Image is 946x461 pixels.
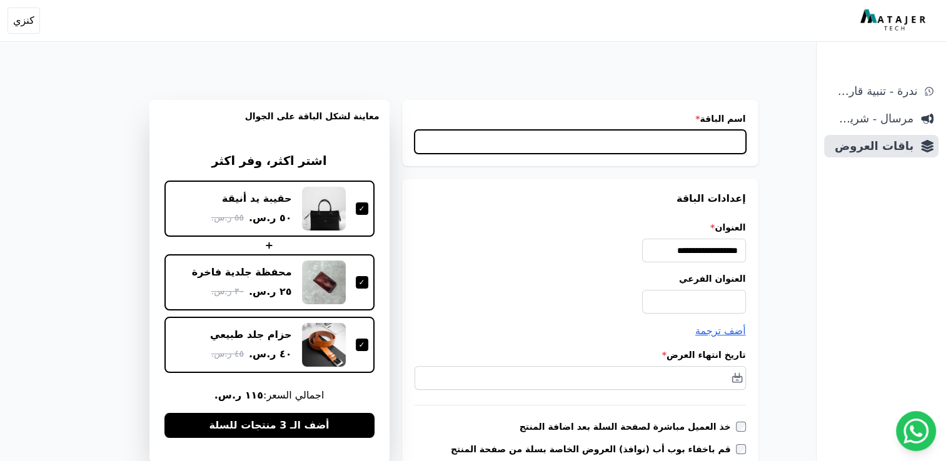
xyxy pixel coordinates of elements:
[302,323,346,367] img: حزام جلد طبيعي
[302,260,346,304] img: محفظة جلدية فاخرة
[451,443,736,455] label: قم باخفاء بوب أب (نوافذ) العروض الخاصة بسلة من صفحة المنتج
[695,325,746,337] span: أضف ترجمة
[302,187,346,230] img: حقيبة يد أنيقة
[164,152,375,171] h3: اشتر اكثر، وفر اكثر
[192,265,292,279] div: محفظة جلدية فاخرة
[249,211,292,226] span: ٥٠ ر.س.
[249,347,292,362] span: ٤٠ ر.س.
[415,191,746,206] h3: إعدادات الباقة
[211,347,244,360] span: ٤٥ ر.س.
[222,192,291,206] div: حقيبة يد أنيقة
[210,328,292,342] div: حزام جلد طبيعي
[214,389,263,401] b: ١١٥ ر.س.
[829,137,913,155] span: باقات العروض
[829,82,917,100] span: ندرة - تنبية قارب علي النفاذ
[695,324,746,339] button: أضف ترجمة
[164,238,375,253] div: +
[211,285,244,298] span: ٣٠ ر.س.
[415,112,746,125] label: اسم الباقة
[159,110,380,137] h3: معاينة لشكل الباقة على الجوال
[415,221,746,234] label: العنوان
[13,13,34,28] span: كنزي
[209,418,329,433] span: أضف الـ 3 منتجات للسلة
[415,349,746,361] label: تاريخ انتهاء العرض
[860,9,928,32] img: MatajerTech Logo
[829,110,913,127] span: مرسال - شريط دعاية
[8,7,40,34] button: كنزي
[164,388,375,403] span: اجمالي السعر:
[211,211,244,224] span: ٥٥ ر.س.
[520,420,736,433] label: خذ العميل مباشرة لصفحة السلة بعد اضافة المنتج
[415,272,746,285] label: العنوان الفرعي
[249,284,292,299] span: ٢٥ ر.س.
[164,413,375,438] button: أضف الـ 3 منتجات للسلة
